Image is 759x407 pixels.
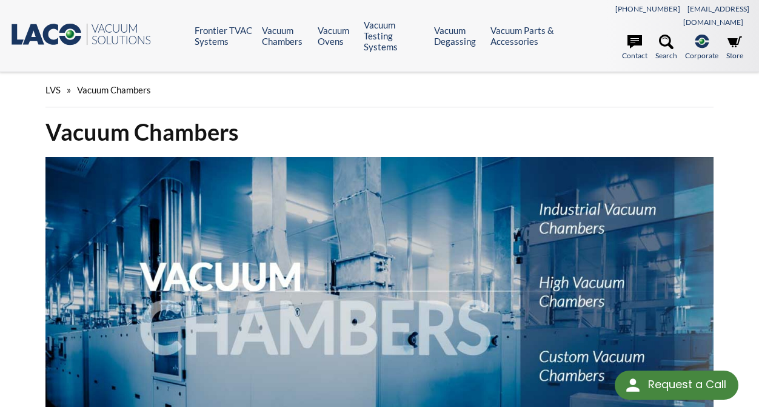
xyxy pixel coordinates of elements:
div: » [45,73,714,107]
a: Frontier TVAC Systems [195,25,253,47]
a: Vacuum Parts & Accessories [490,25,561,47]
a: [EMAIL_ADDRESS][DOMAIN_NAME] [683,4,749,27]
div: Request a Call [648,371,726,399]
span: LVS [45,84,61,95]
span: Corporate [685,50,718,61]
a: Contact [622,35,647,61]
a: Search [655,35,677,61]
a: Vacuum Ovens [318,25,355,47]
a: Vacuum Chambers [262,25,308,47]
a: Vacuum Degassing [434,25,481,47]
a: [PHONE_NUMBER] [615,4,680,13]
img: round button [623,375,643,395]
h1: Vacuum Chambers [45,117,714,147]
span: Vacuum Chambers [77,84,151,95]
div: Request a Call [615,371,738,400]
a: Store [726,35,743,61]
a: Vacuum Testing Systems [364,19,425,52]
